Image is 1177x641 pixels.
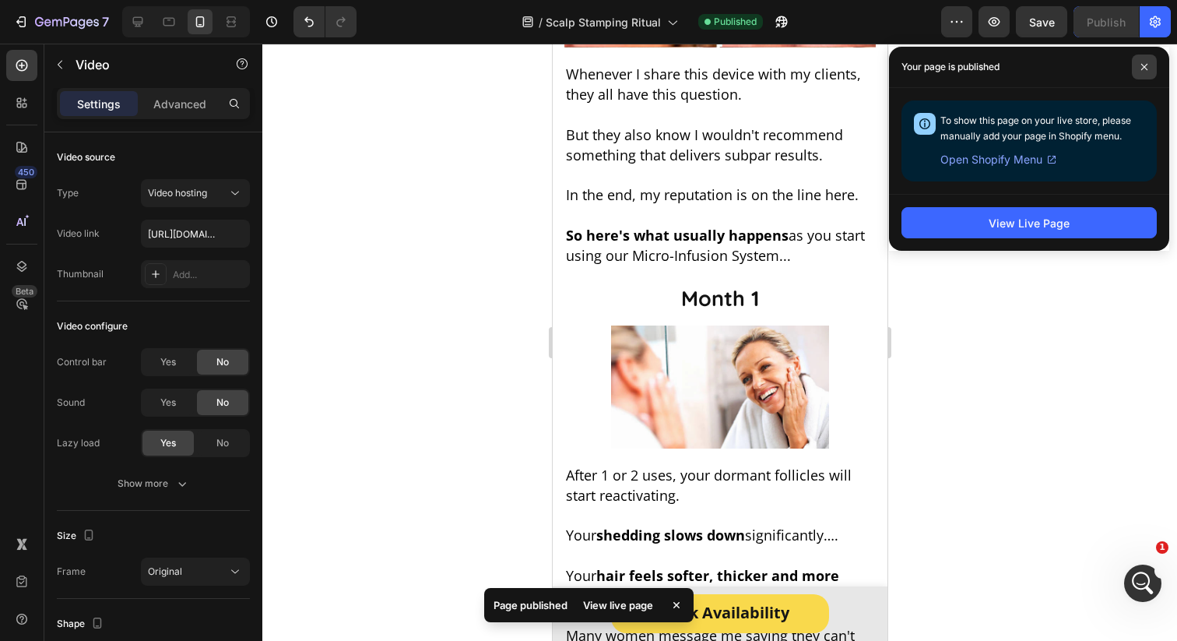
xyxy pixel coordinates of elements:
[247,90,299,125] div: done
[901,59,1000,75] p: Your page is published
[57,186,79,200] div: Type
[1156,541,1168,554] span: 1
[267,504,292,529] button: Send a message…
[83,281,197,294] b: within a few hours
[148,187,207,199] span: Video hosting
[539,14,543,30] span: /
[57,470,250,498] button: Show more
[76,19,105,35] p: Attivo
[141,558,250,586] button: Original
[546,14,661,30] span: Scalp Stamping Ritual
[57,526,98,547] div: Size
[216,355,229,369] span: No
[1016,6,1067,37] button: Save
[25,334,243,410] div: Rest assured this is only a , and we will try our best to resolve it as fast as possible while ke...
[13,477,298,504] textarea: Scrivi un messaggio...
[940,150,1042,169] span: Open Shopify Menu
[714,15,757,29] span: Published
[160,355,176,369] span: Yes
[1124,565,1161,602] iframe: Intercom live chat
[57,227,100,241] div: Video link
[25,181,243,227] div: After reviewing your case carefully, this matter requires further investigation from the technica...
[99,510,111,523] button: Start recording
[57,355,107,369] div: Control bar
[160,436,176,450] span: Yes
[553,44,887,641] iframe: Design area
[12,136,299,172] div: Kyle says…
[901,207,1157,238] button: View Live Page
[76,8,177,19] h1: [PERSON_NAME]
[221,456,299,490] div: ok thanks
[259,100,286,115] div: done
[148,565,182,577] span: Original
[12,136,228,171] div: Thank you, allow me to take a look
[494,597,567,613] p: Page published
[102,12,109,31] p: 7
[57,396,85,410] div: Sound
[216,436,229,450] span: No
[12,285,37,298] div: Beta
[141,220,250,248] input: Insert video url here
[141,179,250,207] button: Video hosting
[57,565,86,579] div: Frame
[25,418,243,434] div: Thank you for your kind patience.
[173,268,246,282] div: Add...
[1073,6,1139,37] button: Publish
[57,436,100,450] div: Lazy load
[25,297,227,325] i: (depending on the complexity of the issue.)
[273,6,301,34] div: Close
[12,172,255,443] div: After reviewing your case carefully, this matter requires further investigation from the technica...
[153,96,206,112] p: Advanced
[989,215,1070,231] div: View Live Page
[49,510,61,523] button: Gif picker
[57,150,115,164] div: Video source
[76,55,208,74] p: Video
[15,166,37,178] div: 450
[77,96,121,112] p: Settings
[574,594,662,616] div: View live page
[57,267,104,281] div: Thumbnail
[12,456,299,502] div: user says…
[234,465,286,481] div: ok thanks
[24,510,37,523] button: Emoji picker
[44,9,69,33] img: Profile image for Kyle
[118,476,190,491] div: Show more
[12,90,299,137] div: user says…
[940,114,1131,142] span: To show this page on your live store, please manually add your page in Shopify menu.
[25,146,216,161] div: Thank you, allow me to take a look
[12,172,299,456] div: Kyle says…
[1029,16,1055,29] span: Save
[293,6,357,37] div: Undo/Redo
[74,510,86,523] button: Upload attachment
[244,6,273,36] button: Home
[6,6,116,37] button: 7
[57,614,107,635] div: Shape
[216,396,229,410] span: No
[25,281,230,309] b: no later than 24 hours
[25,234,243,326] div: I'm going to transfer the case to the technical team for further investigation. The process shoul...
[57,319,128,333] div: Video configure
[25,335,227,363] b: maximum estimated time
[10,6,40,36] button: go back
[1087,14,1126,30] div: Publish
[160,396,176,410] span: Yes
